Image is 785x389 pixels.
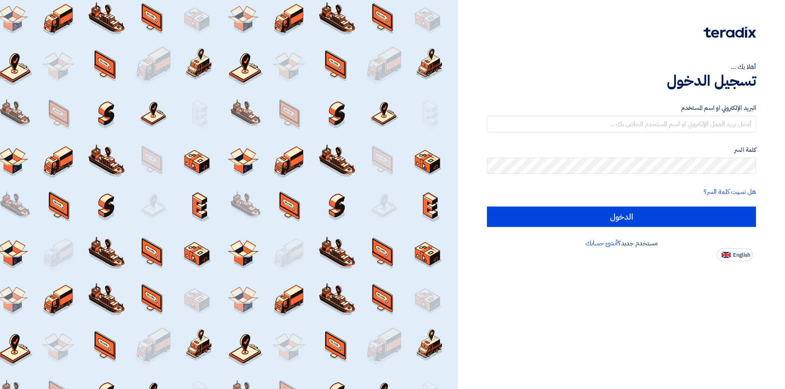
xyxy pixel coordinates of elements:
span: English [733,252,750,258]
a: أنشئ حسابك [585,238,618,248]
label: كلمة السر [487,145,756,155]
h1: تسجيل الدخول [487,72,756,90]
input: أدخل بريد العمل الإلكتروني او اسم المستخدم الخاص بك ... [487,116,756,132]
button: English [717,248,753,261]
div: أهلا بك ... [487,62,756,72]
img: en-US.png [722,252,731,258]
img: Teradix logo [704,27,756,38]
input: الدخول [487,207,756,227]
div: مستخدم جديد؟ [487,238,756,248]
a: هل نسيت كلمة السر؟ [704,187,756,197]
label: البريد الإلكتروني او اسم المستخدم [487,103,756,113]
